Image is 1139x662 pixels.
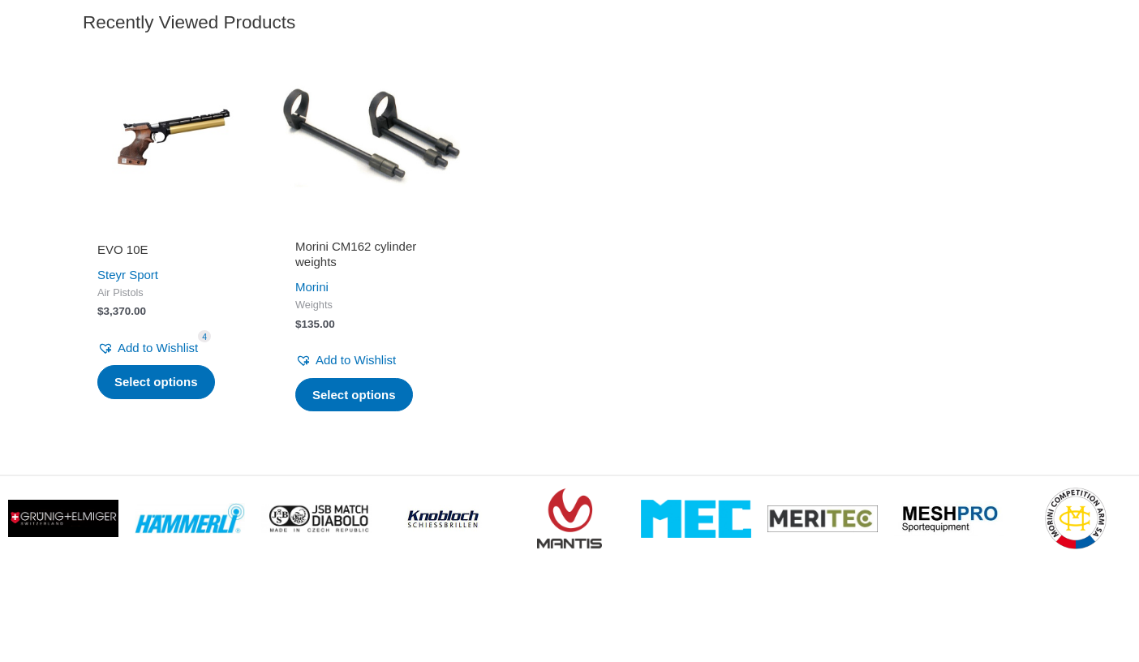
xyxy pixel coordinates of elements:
h2: Morini CM162 cylinder weights [295,239,448,270]
img: Steyr EVO 10E [83,47,264,229]
span: $ [97,305,104,317]
bdi: 3,370.00 [97,305,146,317]
a: Add to Wishlist [295,349,396,372]
a: Add to Wishlist [97,337,198,359]
a: Steyr Sport [97,268,158,282]
span: Add to Wishlist [118,341,198,355]
span: Add to Wishlist [316,353,396,367]
a: Morini CM162 cylinder weights [295,239,448,277]
a: Select options for “EVO 10E” [97,365,215,399]
span: $ [295,318,302,330]
h2: Recently Viewed Products [83,11,1056,34]
span: 4 [198,330,211,342]
span: Weights [295,299,448,312]
span: Air Pistols [97,286,250,300]
bdi: 135.00 [295,318,335,330]
a: Morini [295,280,329,294]
a: EVO 10E [97,242,250,264]
a: Select options for “Morini CM162 cylinder weights” [295,378,413,412]
img: Morini CM162 cylinder weights [281,47,462,229]
h2: EVO 10E [97,242,250,258]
